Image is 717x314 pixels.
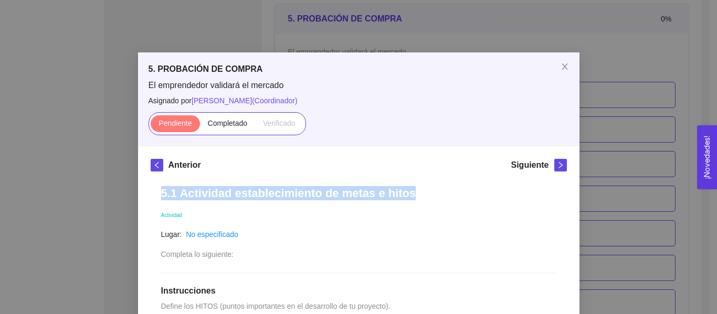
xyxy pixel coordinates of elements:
[161,286,556,296] h1: Instrucciones
[151,161,163,169] span: left
[149,95,569,106] span: Asignado por
[161,212,183,218] span: Actividad
[161,229,182,240] article: Lugar:
[161,250,234,258] span: Completa lo siguiente:
[263,119,295,127] span: Verificado
[192,96,298,105] span: [PERSON_NAME] ( Coordinador )
[186,230,238,239] a: No especificado
[208,119,248,127] span: Completado
[168,159,201,171] h5: Anterior
[149,80,569,91] span: El emprendedor validará el mercado
[550,52,579,82] button: Close
[149,63,569,75] h5: 5. PROBACIÓN DE COMPRA
[561,62,569,71] span: close
[511,159,549,171] h5: Siguiente
[159,119,192,127] span: Pendiente
[554,159,567,171] button: right
[161,186,556,200] h1: 5.1 Actividad establecimiento de metas e hitos
[151,159,163,171] button: left
[697,125,717,189] button: Open Feedback Widget
[555,161,566,169] span: right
